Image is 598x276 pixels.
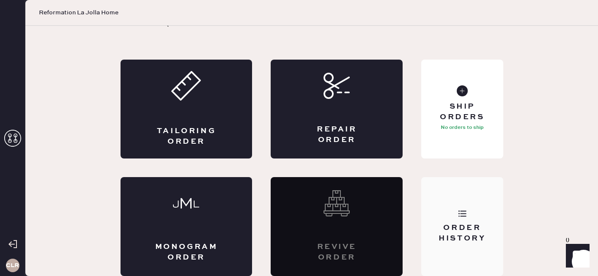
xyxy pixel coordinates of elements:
div: Ship Orders [428,101,496,123]
p: No orders to ship [441,123,484,133]
iframe: Front Chat [558,238,594,274]
div: Interested? Contact us at care@hemster.co [271,177,403,276]
div: Tailoring Order [154,126,219,147]
span: Reformation La Jolla Home [39,8,118,17]
div: Monogram Order [154,242,219,263]
div: Repair Order [304,124,369,145]
h3: CLR [6,262,19,268]
div: Order History [428,223,496,244]
div: Revive order [304,242,369,263]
